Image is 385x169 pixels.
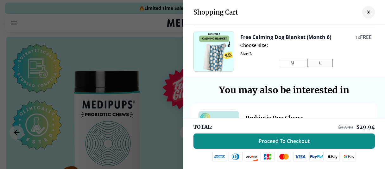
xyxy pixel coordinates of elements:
[261,152,275,161] img: jcb
[293,152,307,161] img: visa
[229,152,243,161] img: diners-club
[360,34,372,41] span: FREE
[240,42,372,48] span: Choose Size:
[245,152,259,161] img: discover
[342,152,356,161] img: google
[280,59,305,67] button: M
[212,152,226,161] img: amex
[193,8,238,16] h3: Shopping Cart
[240,34,331,41] button: Free Calming Dog Blanket (Month 6)
[193,133,375,149] button: Proceed To Checkout
[326,152,340,161] img: apple
[199,111,239,151] img: Probiotic Dog Chews
[355,34,360,40] span: 1 x
[259,138,310,144] span: Proceed To Checkout
[356,124,375,130] span: $ 29.94
[338,124,353,130] span: $ 37.99
[309,152,324,161] img: paypal
[307,59,332,67] button: L
[191,84,377,96] h3: You may also be interested in
[240,51,372,56] span: Size: L
[362,6,375,18] button: close-cart
[245,114,303,121] span: Probiotic Dog Chews
[277,152,291,161] img: mastercard
[193,123,212,130] span: TOTAL:
[194,31,234,71] img: Free Calming Dog Blanket (Month 6)
[245,114,303,129] a: Probiotic Dog Chews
